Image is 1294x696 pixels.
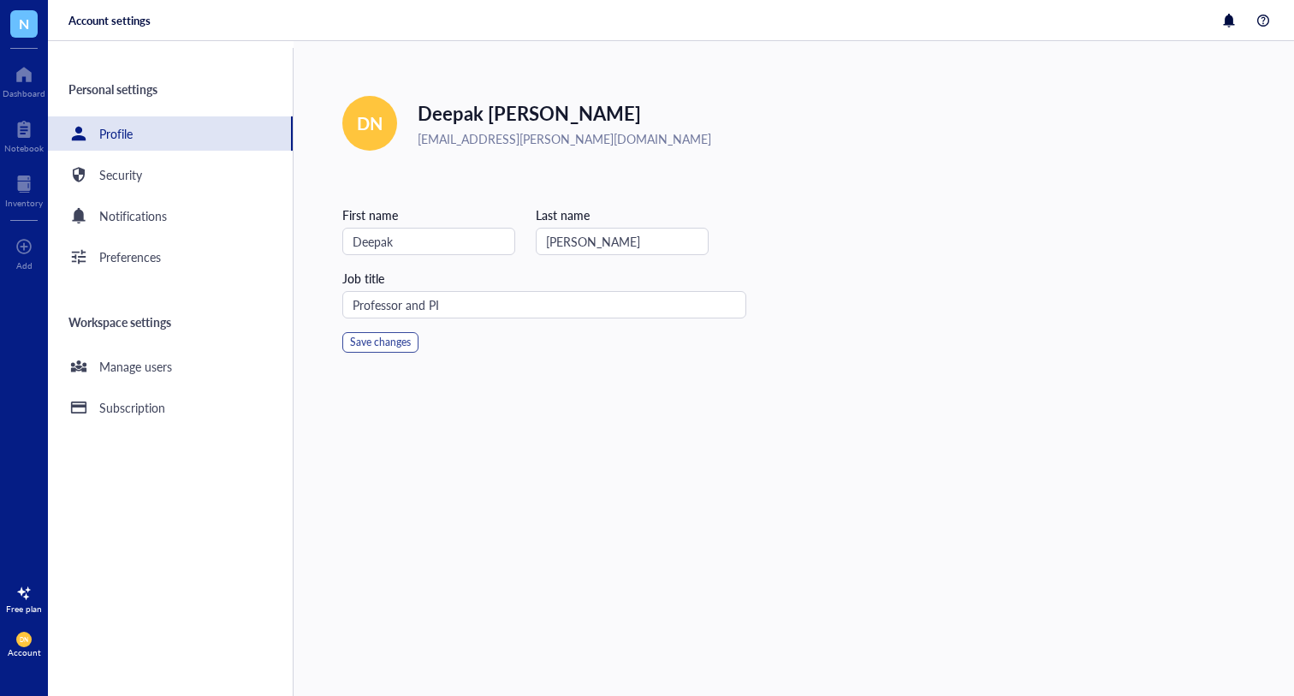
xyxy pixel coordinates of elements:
[4,116,44,153] a: Notebook
[48,199,293,233] a: Notifications
[357,111,383,135] span: DN
[48,116,293,151] a: Profile
[48,158,293,192] a: Security
[342,205,515,224] div: First name
[5,198,43,208] div: Inventory
[4,143,44,153] div: Notebook
[3,88,45,98] div: Dashboard
[68,13,151,28] div: Account settings
[16,260,33,271] div: Add
[536,205,709,224] div: Last name
[5,170,43,208] a: Inventory
[48,68,293,110] div: Personal settings
[418,99,641,127] span: Deepak [PERSON_NAME]
[99,398,165,417] div: Subscription
[350,336,411,348] span: Save changes
[418,130,711,147] span: [EMAIL_ADDRESS][PERSON_NAME][DOMAIN_NAME]
[48,301,293,342] div: Workspace settings
[99,165,142,184] div: Security
[3,61,45,98] a: Dashboard
[99,247,161,266] div: Preferences
[20,636,29,643] span: DN
[99,206,167,225] div: Notifications
[19,13,29,34] span: N
[99,124,133,143] div: Profile
[6,604,42,614] div: Free plan
[48,349,293,384] a: Manage users
[342,332,418,353] button: Save changes
[8,647,41,657] div: Account
[48,240,293,274] a: Preferences
[48,390,293,425] a: Subscription
[99,357,172,376] div: Manage users
[342,269,746,288] div: Job title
